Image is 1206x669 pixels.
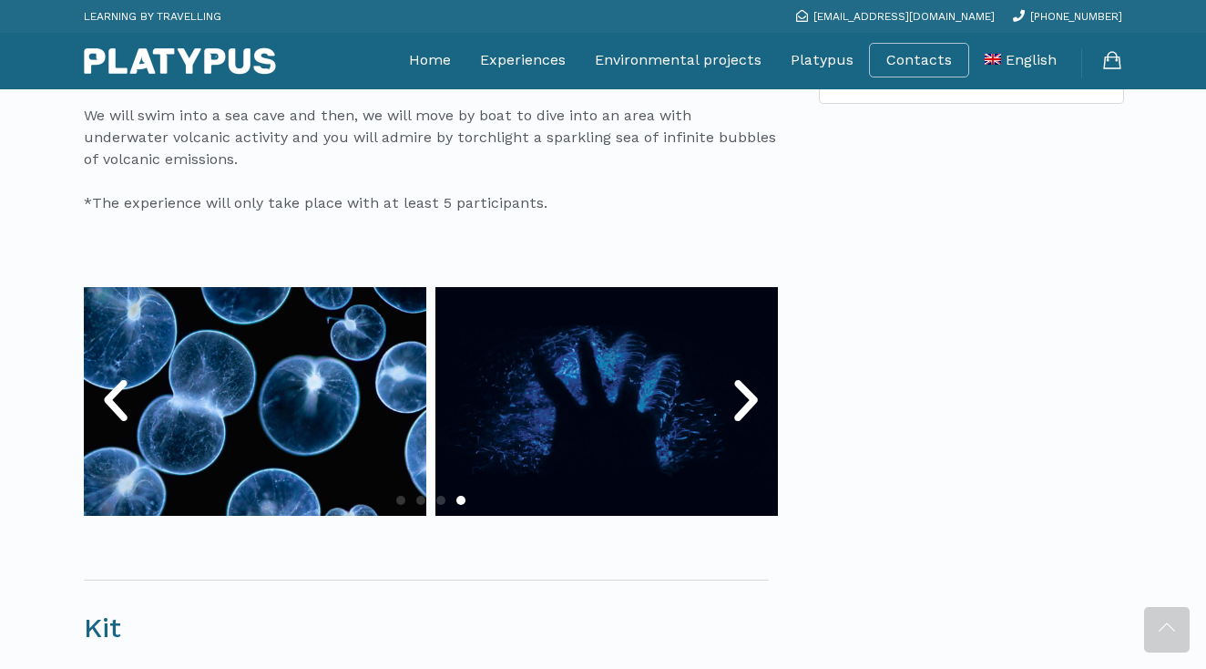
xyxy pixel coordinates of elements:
span: Go to slide 3 [436,496,445,505]
div: Next slide [719,374,773,428]
a: Environmental projects [595,37,761,83]
span: [PHONE_NUMBER] [1030,10,1122,23]
div: Previous slide [88,374,143,428]
a: Contacts [886,51,952,69]
a: Home [409,37,451,83]
span: [EMAIL_ADDRESS][DOMAIN_NAME] [813,10,995,23]
a: Platypus [791,37,853,83]
img: bioluminens-2 [435,287,778,516]
p: LEARNING BY TRAVELLING [84,5,221,28]
img: Platypus [84,47,276,75]
span: Go to slide 4 [456,496,465,505]
a: Experiences [480,37,566,83]
span: English [1006,51,1057,68]
a: English [985,37,1057,83]
span: Kit [84,612,121,643]
span: Go to slide 2 [416,496,425,505]
a: [EMAIL_ADDRESS][DOMAIN_NAME] [796,10,995,23]
img: Noctiluca-Scintillans [84,287,426,516]
a: [PHONE_NUMBER] [1013,10,1122,23]
span: Go to slide 1 [396,496,405,505]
